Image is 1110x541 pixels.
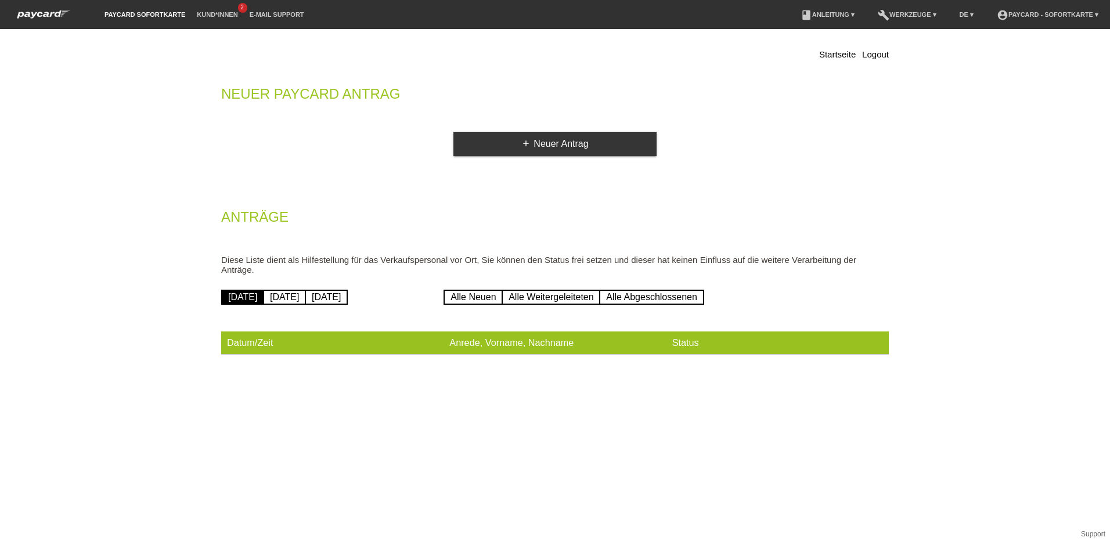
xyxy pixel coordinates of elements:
[872,11,942,18] a: buildWerkzeuge ▾
[444,290,503,305] a: Alle Neuen
[991,11,1104,18] a: account_circlepaycard - Sofortkarte ▾
[453,132,657,156] a: addNeuer Antrag
[1081,530,1105,538] a: Support
[599,290,704,305] a: Alle Abgeschlossenen
[12,8,75,20] img: paycard Sofortkarte
[244,11,310,18] a: E-Mail Support
[878,9,889,21] i: build
[191,11,243,18] a: Kund*innen
[444,331,666,355] th: Anrede, Vorname, Nachname
[819,49,856,59] a: Startseite
[801,9,812,21] i: book
[221,88,889,106] h2: Neuer Paycard Antrag
[221,331,444,355] th: Datum/Zeit
[795,11,860,18] a: bookAnleitung ▾
[997,9,1008,21] i: account_circle
[305,290,348,305] a: [DATE]
[12,13,75,22] a: paycard Sofortkarte
[238,3,247,13] span: 2
[263,290,306,305] a: [DATE]
[521,139,531,148] i: add
[221,290,264,305] a: [DATE]
[99,11,191,18] a: paycard Sofortkarte
[862,49,889,59] a: Logout
[954,11,979,18] a: DE ▾
[502,290,600,305] a: Alle Weitergeleiteten
[666,331,889,355] th: Status
[221,211,889,229] h2: Anträge
[221,255,889,275] p: Diese Liste dient als Hilfestellung für das Verkaufspersonal vor Ort, Sie können den Status frei ...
